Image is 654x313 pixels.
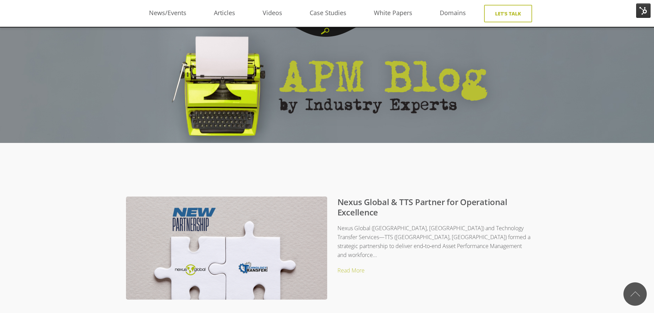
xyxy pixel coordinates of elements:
a: Case Studies [296,8,360,18]
a: Videos [249,8,296,18]
a: Nexus Global & TTS Partner for Operational Excellence [337,196,507,218]
a: Read More [337,267,365,274]
img: Nexus Global & TTS Partner for Operational Excellence [126,197,327,310]
p: Nexus Global ([GEOGRAPHIC_DATA], [GEOGRAPHIC_DATA]) and Technology Transfer Services—TTS ([GEOGRA... [140,224,530,260]
a: Let's Talk [484,5,532,22]
a: News/Events [135,8,200,18]
a: Articles [200,8,249,18]
a: White Papers [360,8,426,18]
a: Domains [426,8,480,18]
img: HubSpot Tools Menu Toggle [636,3,651,18]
